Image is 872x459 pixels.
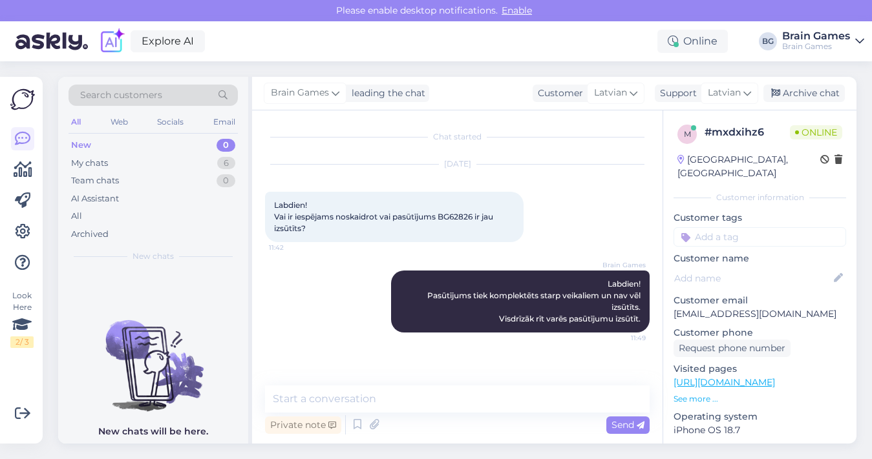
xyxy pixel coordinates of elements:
[10,290,34,348] div: Look Here
[674,326,846,340] p: Customer phone
[674,423,846,437] p: iPhone OS 18.7
[269,243,317,252] span: 11:42
[271,86,329,100] span: Brain Games
[674,227,846,247] input: Add a tag
[108,114,131,130] div: Web
[154,114,186,130] div: Socials
[657,30,728,53] div: Online
[80,88,162,102] span: Search customers
[655,87,697,100] div: Support
[217,174,235,187] div: 0
[69,114,83,130] div: All
[498,5,536,16] span: Enable
[708,86,741,100] span: Latvian
[71,192,119,205] div: AI Assistant
[674,410,846,423] p: Operating system
[674,393,846,405] p: See more ...
[674,294,846,307] p: Customer email
[71,210,82,223] div: All
[10,336,34,348] div: 2 / 3
[684,129,691,139] span: m
[71,139,91,152] div: New
[674,307,846,321] p: [EMAIL_ADDRESS][DOMAIN_NAME]
[274,200,495,233] span: Labdien! Vai ir iespējams noskaidrot vai pasūtījums BG62826 ir jau izsūtīts?
[133,250,174,262] span: New chats
[265,158,650,170] div: [DATE]
[782,31,850,41] div: Brain Games
[71,174,119,187] div: Team chats
[58,297,248,413] img: No chats
[211,114,238,130] div: Email
[265,131,650,143] div: Chat started
[674,442,846,456] p: Browser
[677,153,820,180] div: [GEOGRAPHIC_DATA], [GEOGRAPHIC_DATA]
[597,333,646,343] span: 11:49
[674,192,846,203] div: Customer information
[131,30,205,52] a: Explore AI
[98,425,208,438] p: New chats will be here.
[674,211,846,225] p: Customer tags
[71,228,109,241] div: Archived
[782,31,864,52] a: Brain GamesBrain Games
[705,125,790,140] div: # mxdxihz6
[674,362,846,376] p: Visited pages
[763,85,845,102] div: Archive chat
[611,419,644,431] span: Send
[98,28,125,55] img: explore-ai
[346,87,425,100] div: leading the chat
[790,125,842,139] span: Online
[674,271,831,285] input: Add name
[533,87,583,100] div: Customer
[782,41,850,52] div: Brain Games
[217,157,235,170] div: 6
[217,139,235,152] div: 0
[674,252,846,265] p: Customer name
[71,157,108,170] div: My chats
[759,32,777,50] div: BG
[594,86,627,100] span: Latvian
[10,87,35,112] img: Askly Logo
[674,340,791,357] div: Request phone number
[597,260,646,270] span: Brain Games
[674,376,775,388] a: [URL][DOMAIN_NAME]
[265,416,341,434] div: Private note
